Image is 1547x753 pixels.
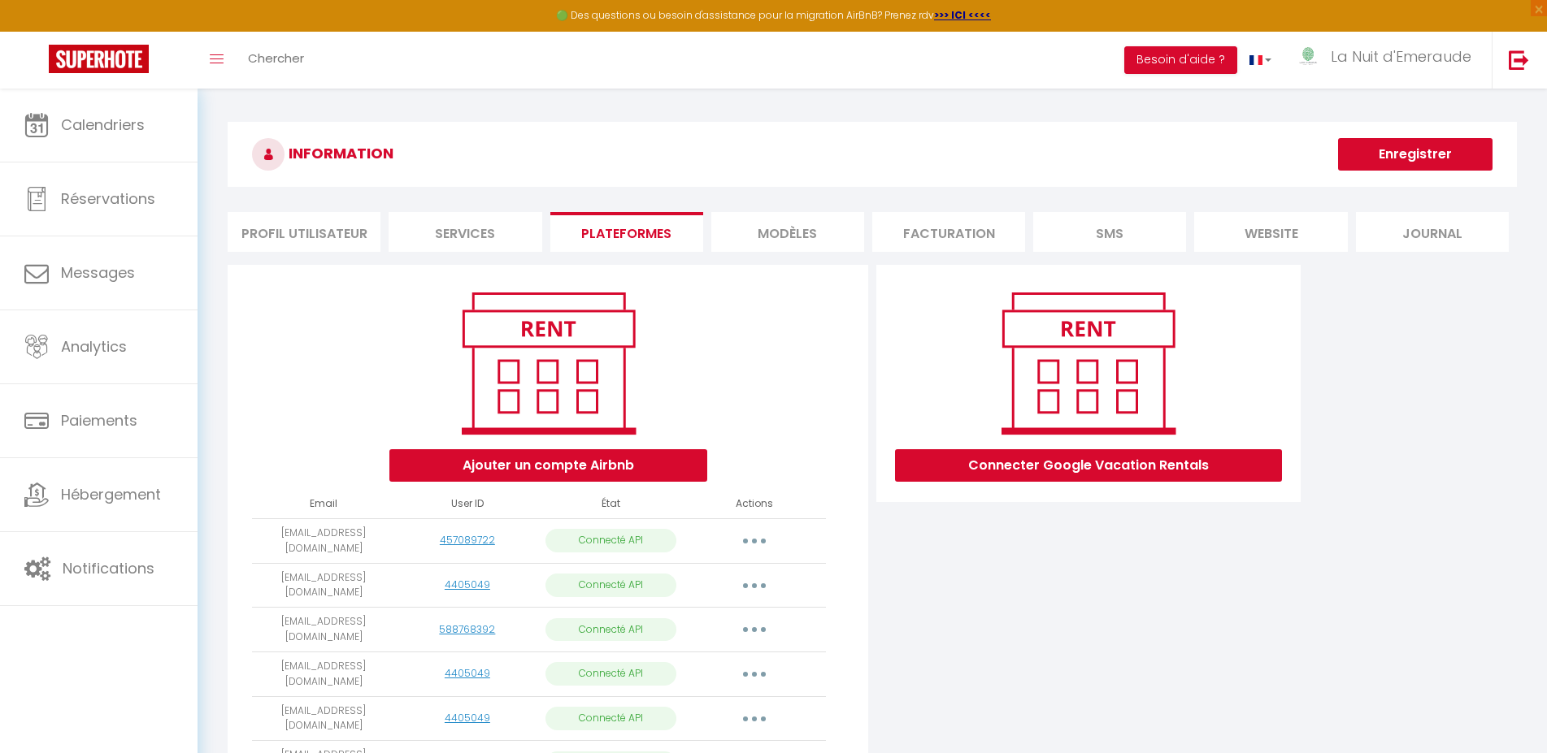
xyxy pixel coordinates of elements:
a: 588768392 [439,622,495,636]
button: Ajouter un compte Airbnb [389,449,707,482]
span: Réservations [61,188,155,209]
li: Facturation [872,212,1025,252]
li: MODÈLES [711,212,864,252]
li: Plateformes [550,212,703,252]
span: Messages [61,262,135,283]
span: Paiements [61,410,137,431]
td: [EMAIL_ADDRESS][DOMAIN_NAME] [252,651,396,696]
span: La Nuit d'Emeraude [1331,46,1471,67]
p: Connecté API [545,529,676,552]
td: [EMAIL_ADDRESS][DOMAIN_NAME] [252,563,396,608]
img: Super Booking [49,45,149,73]
a: 457089722 [440,533,495,547]
img: logout [1509,50,1529,70]
span: Calendriers [61,115,145,135]
td: [EMAIL_ADDRESS][DOMAIN_NAME] [252,518,396,563]
th: Email [252,490,396,518]
li: Journal [1356,212,1509,252]
img: ... [1296,46,1320,67]
th: User ID [396,490,540,518]
span: Analytics [61,336,127,357]
li: Profil Utilisateur [228,212,380,252]
p: Connecté API [545,573,676,597]
button: Besoin d'aide ? [1124,46,1237,74]
li: SMS [1033,212,1186,252]
img: rent.png [445,285,652,441]
a: Chercher [236,32,316,89]
p: Connecté API [545,618,676,642]
button: Connecter Google Vacation Rentals [895,449,1282,482]
li: website [1194,212,1347,252]
span: Hébergement [61,484,161,504]
a: 4405049 [445,666,490,680]
a: >>> ICI <<<< [934,8,991,22]
p: Connecté API [545,662,676,686]
img: rent.png [984,285,1192,441]
th: État [539,490,683,518]
td: [EMAIL_ADDRESS][DOMAIN_NAME] [252,608,396,652]
span: Chercher [248,50,304,67]
li: Services [389,212,541,252]
th: Actions [683,490,827,518]
h3: INFORMATION [228,122,1517,187]
a: 4405049 [445,578,490,591]
span: Notifications [63,558,154,578]
td: [EMAIL_ADDRESS][DOMAIN_NAME] [252,696,396,741]
p: Connecté API [545,707,676,730]
a: 4405049 [445,711,490,725]
button: Enregistrer [1338,138,1493,171]
a: ... La Nuit d'Emeraude [1284,32,1492,89]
